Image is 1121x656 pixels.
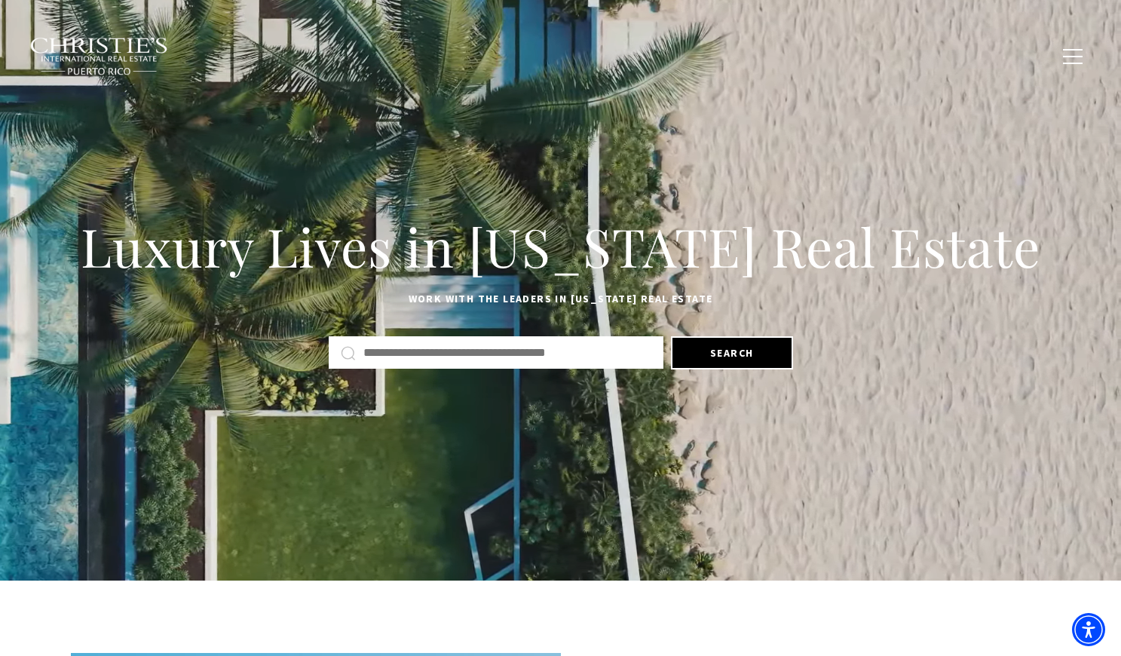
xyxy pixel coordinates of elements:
button: Search [671,336,793,369]
input: Search by Address, City, or Neighborhood [363,343,651,363]
img: Christie's International Real Estate black text logo [29,37,170,76]
h1: Luxury Lives in [US_STATE] Real Estate [71,213,1051,280]
p: Work with the leaders in [US_STATE] Real Estate [71,290,1051,308]
div: Accessibility Menu [1072,613,1105,646]
button: button [1053,35,1092,78]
